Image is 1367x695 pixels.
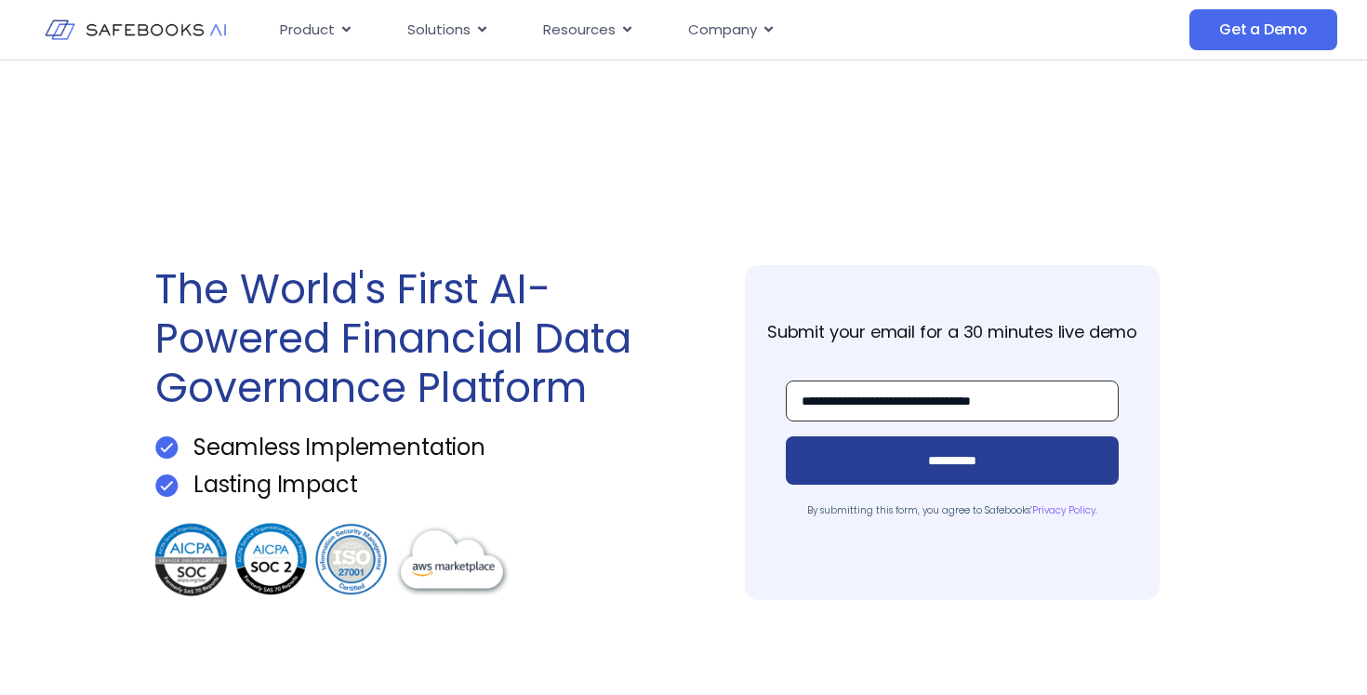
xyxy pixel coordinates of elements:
p: By submitting this form, you agree to Safebooks’ . [786,503,1118,517]
img: Get a Demo 3 [155,520,513,600]
nav: Menu [265,12,1041,48]
span: Get a Demo [1219,20,1307,39]
p: Seamless Implementation [193,436,485,459]
div: Menu Toggle [265,12,1041,48]
span: Company [688,20,757,41]
img: Get a Demo 1 [155,436,179,459]
a: Privacy Policy [1032,503,1095,517]
a: Get a Demo [1189,9,1337,50]
h1: The World's First AI-Powered Financial Data Governance Platform [155,265,674,412]
span: Solutions [407,20,471,41]
span: Resources [543,20,616,41]
img: Get a Demo 1 [155,474,179,497]
strong: Submit your email for a 30 minutes live demo [767,320,1137,343]
p: Lasting Impact [193,474,357,496]
span: Product [280,20,335,41]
